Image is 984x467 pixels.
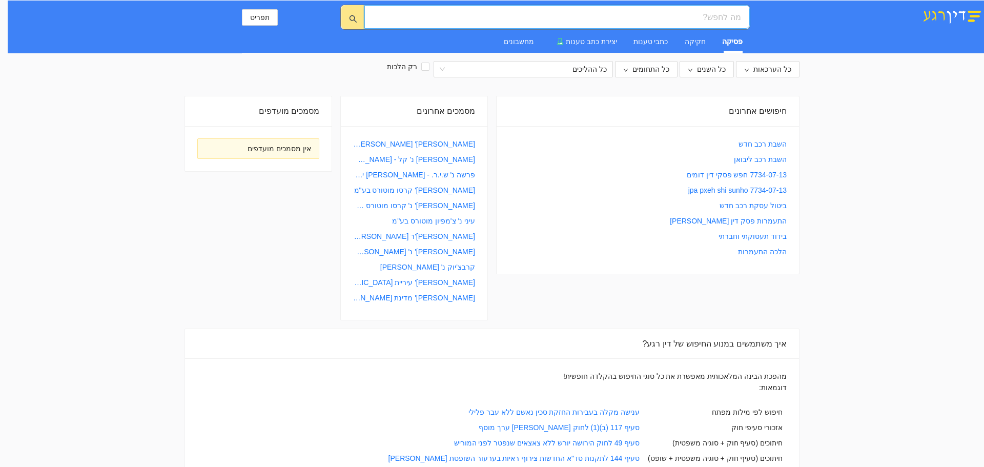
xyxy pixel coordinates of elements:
button: תפריט [242,9,278,26]
a: פרשה נ' ש.י.ר. - [PERSON_NAME] יבוא רכב בע"מ [PERSON_NAME]' [353,169,475,180]
a: [PERSON_NAME]' מדינת [PERSON_NAME]' [353,292,475,303]
span: down [744,68,749,73]
a: השבת רכב חדש [739,138,787,150]
span: כל הערכאות [753,64,791,75]
span: down [623,68,628,73]
a: [PERSON_NAME]' עיריית [GEOGRAPHIC_DATA] [353,277,475,288]
div: מחשבונים [504,36,534,47]
a: 7734-07-13 חפש פסקי דין דומים [687,169,787,180]
a: [PERSON_NAME] נ' קל - [PERSON_NAME] שירותי [PERSON_NAME] (1998) בע"מ [353,154,475,165]
div: פסיקה [722,36,743,47]
div: מסמכים אחרונים [353,96,475,126]
div: חיפושים אחרונים [509,96,787,126]
a: ענישה מקלה בעבירות החזקת סכין נאשם ללא עבר פלילי [468,408,640,416]
span: תפריט [250,12,270,23]
a: [PERSON_NAME]' נ' [PERSON_NAME]' [353,246,475,257]
div: כתבי טענות [633,36,668,47]
span: experiment [557,38,564,45]
button: כל השניםdown [680,61,734,77]
a: ביטול עסקת רכב חדש [720,200,787,211]
a: סעיף 117 (ב)(1) לחוק [PERSON_NAME] ערך מוסף [479,423,640,432]
div: מהפכת הבינה המלאכותית מאפשרת את כל סוגי החיפוש בהקלדה חופשית! [197,371,787,382]
div: איך משתמשים במנוע החיפוש של דין רגע? [197,329,787,358]
button: search [341,5,365,29]
a: 7734-07-13 jpa pxeh shi sunho [688,185,787,196]
a: סעיף 49 לחוק הירושה יורש ללא צאצאים שנפטר לפני המוריש [454,439,640,447]
a: התעמרות פסק דין [PERSON_NAME] [670,215,787,227]
div: חקיקה [685,36,706,47]
a: [PERSON_NAME]' קרסו מוטורס בע"מ [354,185,475,196]
img: דין רגע [920,7,984,24]
div: מסמכים מועדפים [197,96,319,126]
td: אזכורי סעיפי חוק [644,420,787,435]
a: קרבצ'יוק נ' [PERSON_NAME] [380,261,475,273]
input: מה לחפש? [381,11,741,24]
a: [PERSON_NAME]' נ' קרסו מוטורס בע"מ [PERSON_NAME]' [353,200,475,211]
a: [PERSON_NAME]'ר [PERSON_NAME]' נ' אלבר ציי רכב (ר.צ.) בע"מ [PERSON_NAME]' [353,231,475,242]
span: יצירת כתב טענות [566,37,617,46]
a: השבת רכב ליבואן [734,154,787,165]
span: רק הלכות [383,61,421,72]
button: כל התחומיםdown [615,61,678,77]
button: כל הערכאותdown [736,61,799,77]
td: חיתוכים (סעיף חוק + סוגיה משפטית) [644,435,787,451]
a: סעיף 144 לתקנות סד"א החדשות צירוף ראיות בערעור השופטת [PERSON_NAME] [388,454,640,462]
td: חיתוכים (סעיף חוק + סוגיה משפטית + שופט) [644,451,787,466]
span: כל התחומים [632,64,669,75]
div: אין מסמכים מועדפים [206,143,311,154]
a: בידוד תעסוקתי וחברתי [719,231,787,242]
div: דוגמאות: [197,382,787,393]
a: [PERSON_NAME]' [PERSON_NAME] חברה לביטוח בע"מ [353,138,475,150]
span: search [349,14,357,23]
a: הלכה התעמרות [738,246,787,257]
td: חיפוש לפי מילות מפתח [644,404,787,420]
a: עיני נ' צ'מפיון מוטורס בע"מ [392,215,475,227]
span: down [688,68,693,73]
span: כל השנים [697,64,726,75]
